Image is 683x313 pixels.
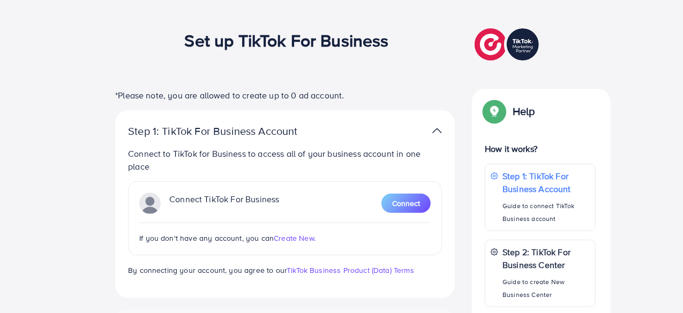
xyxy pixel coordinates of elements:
p: Connect to TikTok for Business to access all of your business account in one place [128,147,442,173]
p: Step 1: TikTok For Business Account [502,170,590,195]
img: Popup guide [485,102,504,121]
a: TikTok Business Product (Data) Terms [287,265,414,276]
img: TikTok partner [432,123,442,139]
p: Step 1: TikTok For Business Account [128,125,332,138]
p: How it works? [485,142,596,155]
h1: Set up TikTok For Business [185,30,389,50]
span: Connect [392,198,420,209]
p: Step 2: TikTok For Business Center [502,246,590,271]
span: If you don't have any account, you can [139,233,274,243]
span: Create New. [274,233,316,243]
img: TikTok partner [139,193,161,214]
p: Guide to create New Business Center [502,276,590,301]
p: Connect TikTok For Business [169,193,279,214]
p: Help [513,105,535,118]
img: TikTok partner [475,26,542,63]
p: Guide to connect TikTok Business account [502,200,590,225]
p: *Please note, you are allowed to create up to 0 ad account. [115,89,455,102]
p: By connecting your account, you agree to our [128,264,442,277]
button: Connect [381,194,431,213]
